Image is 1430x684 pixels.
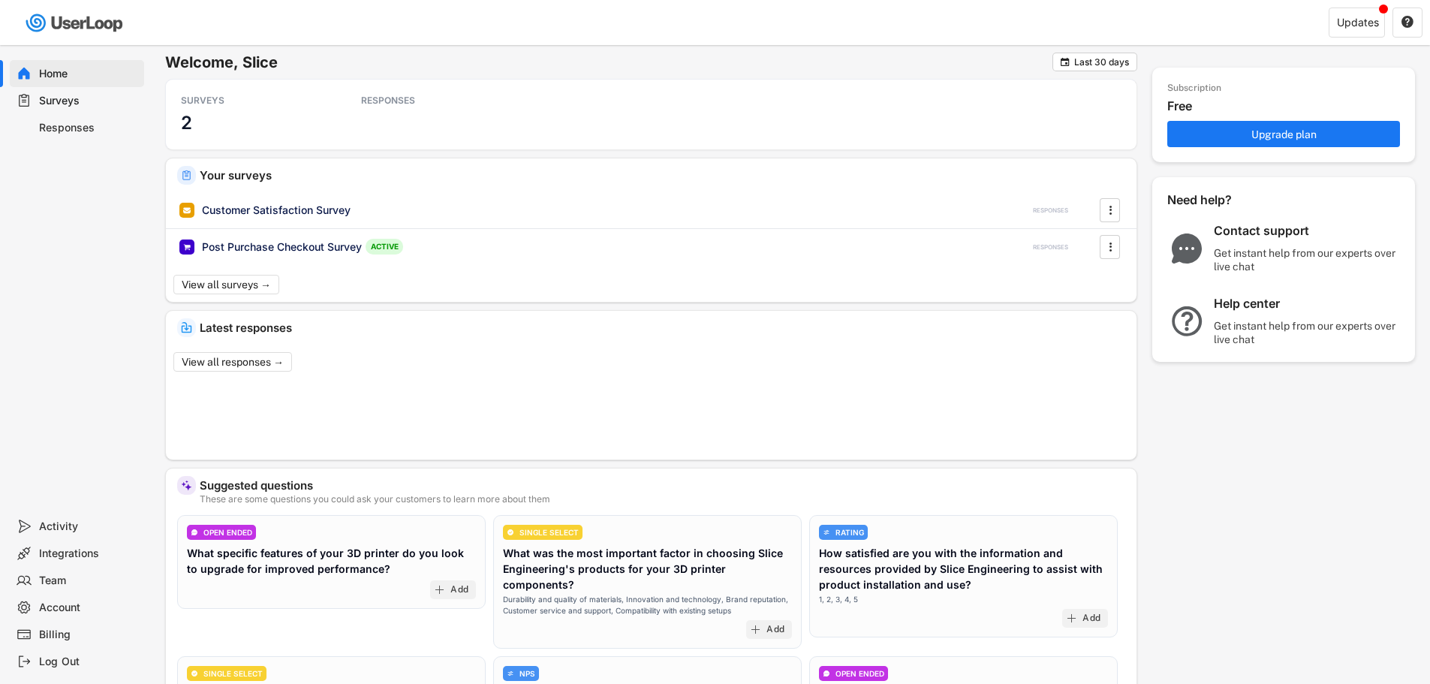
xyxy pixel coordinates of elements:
[173,352,292,372] button: View all responses →
[450,584,468,596] div: Add
[819,594,858,605] div: 1, 2, 3, 4, 5
[1401,16,1414,29] button: 
[202,240,362,255] div: Post Purchase Checkout Survey
[766,624,784,636] div: Add
[823,529,830,536] img: AdjustIcon.svg
[503,594,792,616] div: Durability and quality of materials, Innovation and technology, Brand reputation, Customer servic...
[39,574,138,588] div: Team
[835,529,864,536] div: RATING
[200,322,1125,333] div: Latest responses
[1033,206,1068,215] div: RESPONSES
[1082,613,1100,625] div: Add
[39,655,138,669] div: Log Out
[519,670,535,677] div: NPS
[1103,236,1118,258] button: 
[1167,121,1400,147] button: Upgrade plan
[1061,56,1070,68] text: 
[200,170,1125,181] div: Your surveys
[1214,296,1401,312] div: Help center
[39,520,138,534] div: Activity
[191,670,198,677] img: CircleTickMinorWhite.svg
[165,53,1052,72] h6: Welcome, Slice
[191,529,198,536] img: ConversationMinor.svg
[1337,17,1379,28] div: Updates
[181,95,316,107] div: SURVEYS
[823,670,830,677] img: ConversationMinor.svg
[1401,15,1413,29] text: 
[361,95,496,107] div: RESPONSES
[1167,192,1272,208] div: Need help?
[1074,58,1129,67] div: Last 30 days
[503,545,792,592] div: What was the most important factor in choosing Slice Engineering's products for your 3D printer c...
[507,529,514,536] img: CircleTickMinorWhite.svg
[1214,246,1401,273] div: Get instant help from our experts over live chat
[1109,239,1112,255] text: 
[507,670,514,677] img: AdjustIcon.svg
[1167,83,1221,95] div: Subscription
[181,111,192,134] h3: 2
[23,8,128,38] img: userloop-logo-01.svg
[39,628,138,642] div: Billing
[39,547,138,561] div: Integrations
[1109,202,1112,218] text: 
[203,529,252,536] div: OPEN ENDED
[181,322,192,333] img: IncomingMajor.svg
[519,529,579,536] div: SINGLE SELECT
[200,495,1125,504] div: These are some questions you could ask your customers to learn more about them
[1167,234,1206,264] img: ChatMajor.svg
[173,275,279,294] button: View all surveys →
[39,121,138,135] div: Responses
[366,239,403,255] div: ACTIVE
[819,545,1108,592] div: How satisfied are you with the information and resources provided by Slice Engineering to assist ...
[187,545,476,577] div: What specific features of your 3D printer do you look to upgrade for improved performance?
[1059,56,1070,68] button: 
[1033,243,1068,252] div: RESPONSES
[39,94,138,108] div: Surveys
[39,601,138,615] div: Account
[1214,223,1401,239] div: Contact support
[181,480,192,491] img: MagicMajor%20%28Purple%29.svg
[1167,98,1407,114] div: Free
[1103,199,1118,221] button: 
[203,670,263,677] div: SINGLE SELECT
[1167,306,1206,336] img: QuestionMarkInverseMajor.svg
[200,480,1125,491] div: Suggested questions
[835,670,884,677] div: OPEN ENDED
[39,67,138,81] div: Home
[202,203,351,218] div: Customer Satisfaction Survey
[1214,319,1401,346] div: Get instant help from our experts over live chat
